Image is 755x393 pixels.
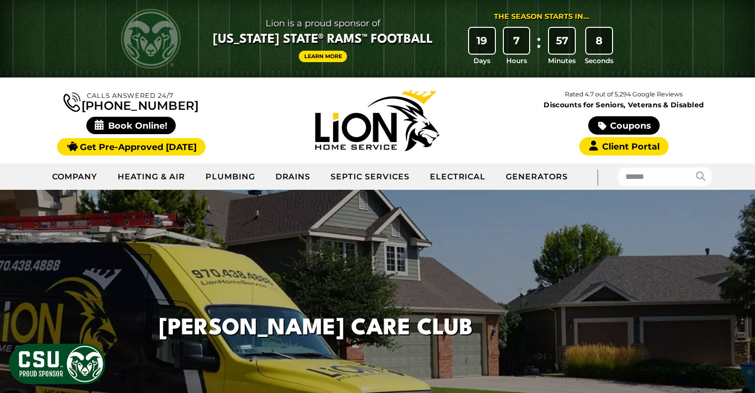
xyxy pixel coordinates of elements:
[496,164,578,189] a: Generators
[213,31,433,48] span: [US_STATE] State® Rams™ Football
[506,56,527,66] span: Hours
[534,28,544,66] div: :
[469,28,495,54] div: 19
[196,164,266,189] a: Plumbing
[159,312,473,345] h1: [PERSON_NAME] Care Club
[548,56,576,66] span: Minutes
[57,138,206,156] a: Get Pre-Approved [DATE]
[266,164,321,189] a: Drains
[501,89,747,100] p: Rated 4.7 out of 5,294 Google Reviews
[549,28,575,54] div: 57
[321,164,419,189] a: Septic Services
[588,116,660,135] a: Coupons
[474,56,490,66] span: Days
[579,137,669,156] a: Client Portal
[585,56,614,66] span: Seconds
[494,11,589,22] div: The Season Starts in...
[586,28,612,54] div: 8
[213,15,433,31] span: Lion is a proud sponsor of
[504,28,530,54] div: 7
[420,164,496,189] a: Electrical
[108,164,195,189] a: Heating & Air
[64,90,199,112] a: [PHONE_NUMBER]
[315,90,439,151] img: Lion Home Service
[299,51,347,62] a: Learn More
[7,342,107,386] img: CSU Sponsor Badge
[42,164,108,189] a: Company
[578,163,618,190] div: |
[503,101,745,108] span: Discounts for Seniors, Veterans & Disabled
[86,117,176,134] span: Book Online!
[121,9,181,69] img: CSU Rams logo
